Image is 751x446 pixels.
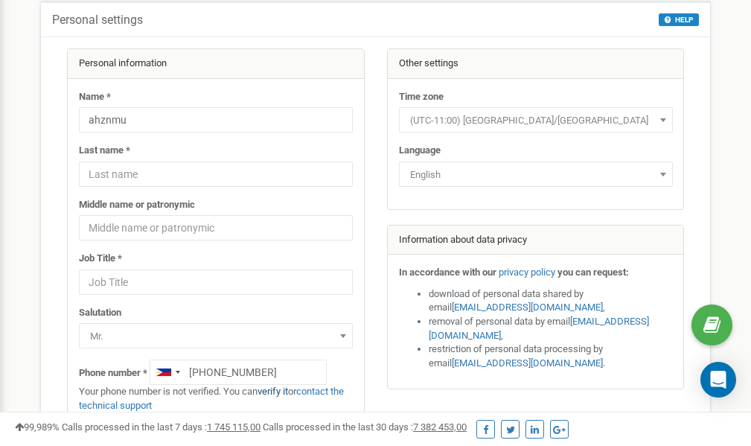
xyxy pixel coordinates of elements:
[388,226,684,255] div: Information about data privacy
[429,316,649,341] a: [EMAIL_ADDRESS][DOMAIN_NAME]
[557,267,629,278] strong: you can request:
[79,144,130,158] label: Last name *
[700,362,736,398] div: Open Intercom Messenger
[150,360,327,385] input: +1-800-555-55-55
[79,107,353,133] input: Name
[258,386,288,397] a: verify it
[413,421,467,433] u: 7 382 453,00
[79,386,344,411] a: contact the technical support
[388,49,684,79] div: Other settings
[84,326,348,347] span: Mr.
[452,302,603,313] a: [EMAIL_ADDRESS][DOMAIN_NAME]
[207,421,261,433] u: 1 745 115,00
[399,90,444,104] label: Time zone
[399,162,673,187] span: English
[79,270,353,295] input: Job Title
[79,323,353,348] span: Mr.
[429,287,673,315] li: download of personal data shared by email ,
[52,13,143,27] h5: Personal settings
[404,165,668,185] span: English
[79,162,353,187] input: Last name
[79,198,195,212] label: Middle name or patronymic
[62,421,261,433] span: Calls processed in the last 7 days :
[399,267,496,278] strong: In accordance with our
[404,110,668,131] span: (UTC-11:00) Pacific/Midway
[452,357,603,369] a: [EMAIL_ADDRESS][DOMAIN_NAME]
[79,215,353,240] input: Middle name or patronymic
[79,366,147,380] label: Phone number *
[150,360,185,384] div: Telephone country code
[263,421,467,433] span: Calls processed in the last 30 days :
[68,49,364,79] div: Personal information
[79,90,111,104] label: Name *
[399,144,441,158] label: Language
[79,252,122,266] label: Job Title *
[399,107,673,133] span: (UTC-11:00) Pacific/Midway
[15,421,60,433] span: 99,989%
[659,13,699,26] button: HELP
[79,385,353,412] p: Your phone number is not verified. You can or
[429,343,673,370] li: restriction of personal data processing by email .
[429,315,673,343] li: removal of personal data by email ,
[499,267,555,278] a: privacy policy
[79,306,121,320] label: Salutation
